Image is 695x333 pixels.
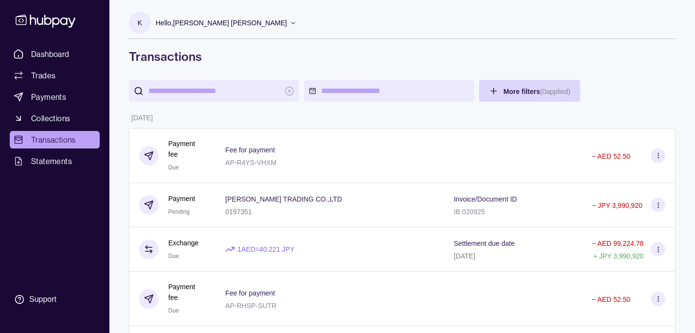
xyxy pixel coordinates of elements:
[138,18,142,28] p: K
[168,238,198,248] p: Exchange
[225,159,276,166] p: AP-R4YS-VHXM
[225,195,342,203] p: [PERSON_NAME] TRADING CO.,LTD
[31,112,70,124] span: Collections
[225,146,275,154] p: Fee for payment
[592,240,643,247] p: − AED 99,224.78
[31,70,55,81] span: Trades
[168,253,179,259] span: Due
[225,208,252,216] p: 0197351
[129,49,676,64] h1: Transactions
[10,289,100,310] a: Support
[131,114,153,122] p: [DATE]
[10,88,100,106] a: Payments
[10,45,100,63] a: Dashboard
[168,164,179,171] span: Due
[168,208,190,215] span: Pending
[225,302,276,310] p: AP-RHSP-SUTR
[503,88,570,95] span: More filters
[31,91,66,103] span: Payments
[148,80,280,102] input: search
[454,195,517,203] p: Invoice/Document ID
[10,67,100,84] a: Trades
[592,152,630,160] p: − AED 52.50
[168,193,195,204] p: Payment
[168,281,206,303] p: Payment fee
[31,134,76,146] span: Transactions
[10,110,100,127] a: Collections
[31,155,72,167] span: Statements
[479,80,580,102] button: More filters(0applied)
[10,131,100,148] a: Transactions
[454,252,475,260] p: [DATE]
[237,244,294,255] p: 1 AED = 40.221 JPY
[540,88,570,95] p: ( 0 applied)
[29,294,56,305] div: Support
[593,252,644,260] p: + JPY 3,990,920
[10,152,100,170] a: Statements
[31,48,70,60] span: Dashboard
[592,202,642,209] p: − JPY 3,990,920
[156,18,287,28] p: Hello, [PERSON_NAME] [PERSON_NAME]
[225,289,275,297] p: Fee for payment
[454,208,485,216] p: IB 020925
[592,296,630,303] p: − AED 52.50
[168,307,179,314] span: Due
[168,138,206,160] p: Payment fee
[454,240,515,247] p: Settlement due date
